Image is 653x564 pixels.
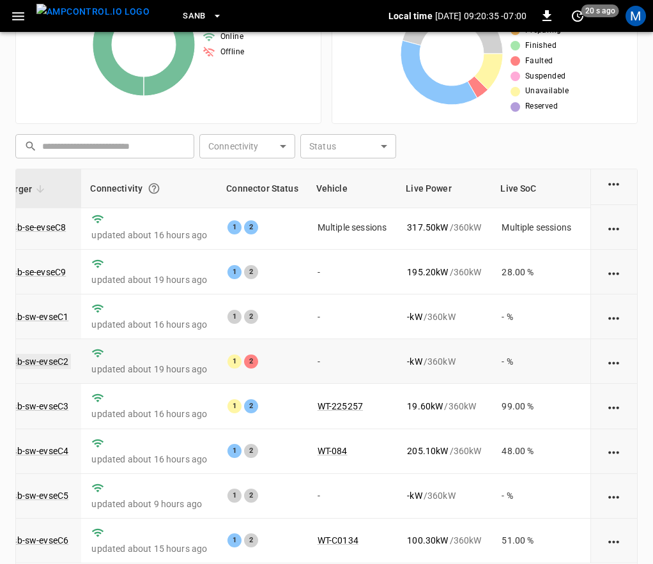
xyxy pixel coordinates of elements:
span: Suspended [525,70,566,83]
a: WT-084 [318,446,348,456]
div: / 360 kW [407,400,481,413]
div: 2 [244,399,258,413]
td: - % [491,294,581,339]
div: action cell options [606,266,622,278]
div: / 360 kW [407,266,481,278]
div: 1 [227,533,242,547]
div: action cell options [606,489,622,502]
div: action cell options [606,445,622,457]
div: 1 [227,310,242,324]
p: 205.10 kW [407,445,448,457]
td: - [307,294,397,339]
div: 1 [227,489,242,503]
span: SanB [183,9,206,24]
p: - kW [407,310,422,323]
img: ampcontrol.io logo [36,4,150,20]
p: - kW [407,489,422,502]
div: 1 [227,444,242,458]
p: updated about 16 hours ago [91,318,207,331]
p: - kW [407,355,422,368]
span: Reserved [525,100,558,113]
div: / 360 kW [407,221,481,234]
div: 2 [244,310,258,324]
p: updated about 15 hours ago [91,542,207,555]
div: 1 [227,220,242,234]
td: - [307,339,397,384]
div: action cell options [606,534,622,547]
button: set refresh interval [567,6,588,26]
td: Multiple sessions [491,205,581,250]
p: 100.30 kW [407,534,448,547]
div: 1 [227,354,242,369]
span: Finished [525,40,557,52]
a: WT-C0134 [318,535,358,545]
td: - % [491,474,581,519]
a: WT-225257 [318,401,363,411]
span: Faulted [525,55,553,68]
p: [DATE] 09:20:35 -07:00 [435,10,526,22]
p: updated about 16 hours ago [91,453,207,466]
div: / 360 kW [407,310,481,323]
div: 1 [227,399,242,413]
div: Connectivity [90,177,208,200]
div: 2 [244,220,258,234]
div: 2 [244,354,258,369]
div: action cell options [606,310,622,323]
p: updated about 9 hours ago [91,498,207,510]
td: Multiple sessions [307,205,397,250]
td: - [307,250,397,294]
p: 195.20 kW [407,266,448,278]
td: 99.00 % [491,384,581,429]
p: 19.60 kW [407,400,443,413]
div: 2 [244,489,258,503]
th: Live Power [397,169,491,208]
th: Live SoC [491,169,581,208]
td: - [307,474,397,519]
p: updated about 16 hours ago [91,229,207,241]
td: 28.00 % [491,250,581,294]
button: SanB [178,4,227,29]
div: 2 [244,533,258,547]
div: profile-icon [626,6,646,26]
p: updated about 19 hours ago [91,363,207,376]
div: action cell options [606,400,622,413]
div: 2 [244,265,258,279]
span: 20 s ago [581,4,619,17]
span: Offline [220,46,245,59]
td: 51.00 % [491,519,581,563]
span: Unavailable [525,85,569,98]
div: / 360 kW [407,445,481,457]
div: action cell options [606,176,622,189]
td: 48.00 % [491,429,581,474]
div: / 360 kW [407,534,481,547]
div: 2 [244,444,258,458]
p: 317.50 kW [407,221,448,234]
span: Online [220,31,243,43]
button: Connection between the charger and our software. [142,177,165,200]
div: action cell options [606,355,622,368]
div: 1 [227,265,242,279]
div: / 360 kW [407,489,481,502]
p: updated about 19 hours ago [91,273,207,286]
div: / 360 kW [407,355,481,368]
th: Vehicle [307,169,397,208]
th: Connector Status [217,169,307,208]
div: action cell options [606,221,622,234]
td: - % [491,339,581,384]
p: updated about 16 hours ago [91,408,207,420]
p: Local time [388,10,433,22]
